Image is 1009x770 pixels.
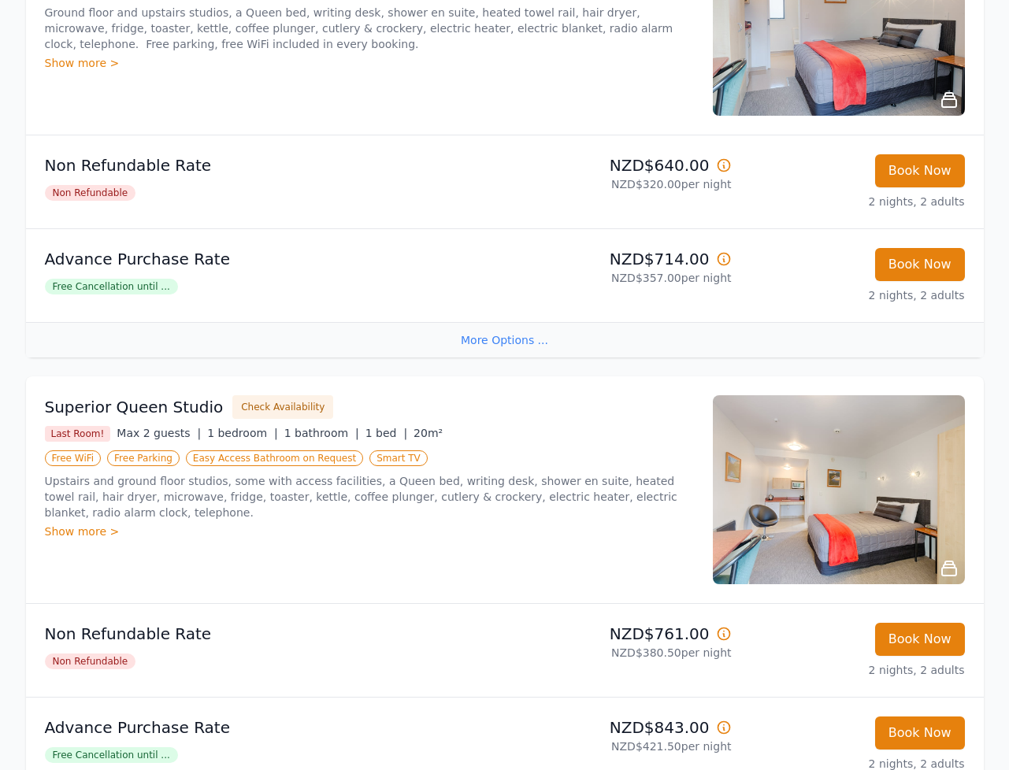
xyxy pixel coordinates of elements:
[107,450,180,466] span: Free Parking
[744,662,965,678] p: 2 nights, 2 adults
[511,248,732,270] p: NZD$714.00
[875,716,965,750] button: Book Now
[45,450,102,466] span: Free WiFi
[232,395,333,419] button: Check Availability
[186,450,363,466] span: Easy Access Bathroom on Request
[284,427,359,439] span: 1 bathroom |
[875,154,965,187] button: Book Now
[45,473,694,520] p: Upstairs and ground floor studios, some with access facilities, a Queen bed, writing desk, shower...
[45,653,136,669] span: Non Refundable
[875,248,965,281] button: Book Now
[511,176,732,192] p: NZD$320.00 per night
[207,427,278,439] span: 1 bedroom |
[45,55,694,71] div: Show more >
[511,623,732,645] p: NZD$761.00
[45,524,694,539] div: Show more >
[414,427,443,439] span: 20m²
[117,427,201,439] span: Max 2 guests |
[744,287,965,303] p: 2 nights, 2 adults
[875,623,965,656] button: Book Now
[369,450,428,466] span: Smart TV
[744,194,965,209] p: 2 nights, 2 adults
[26,322,984,357] div: More Options ...
[45,716,499,739] p: Advance Purchase Rate
[365,427,407,439] span: 1 bed |
[511,716,732,739] p: NZD$843.00
[45,747,178,763] span: Free Cancellation until ...
[45,248,499,270] p: Advance Purchase Rate
[45,154,499,176] p: Non Refundable Rate
[511,270,732,286] p: NZD$357.00 per night
[45,396,224,418] h3: Superior Queen Studio
[511,645,732,661] p: NZD$380.50 per night
[511,154,732,176] p: NZD$640.00
[45,185,136,201] span: Non Refundable
[45,5,694,52] p: Ground floor and upstairs studios, a Queen bed, writing desk, shower en suite, heated towel rail,...
[45,623,499,645] p: Non Refundable Rate
[45,279,178,294] span: Free Cancellation until ...
[511,739,732,754] p: NZD$421.50 per night
[45,426,111,442] span: Last Room!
